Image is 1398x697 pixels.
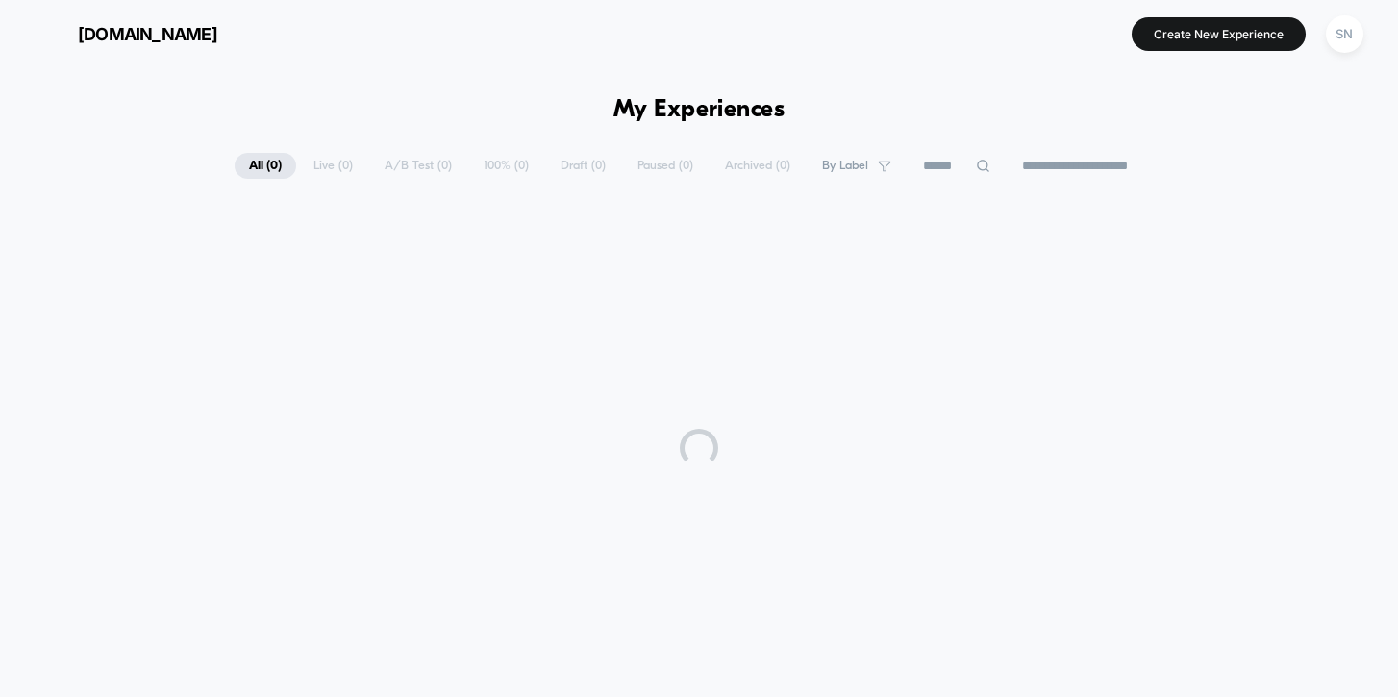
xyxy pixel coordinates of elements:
span: All ( 0 ) [235,153,296,179]
span: [DOMAIN_NAME] [78,24,217,44]
button: Create New Experience [1132,17,1306,51]
div: SN [1326,15,1363,53]
button: SN [1320,14,1369,54]
span: By Label [822,159,868,173]
button: [DOMAIN_NAME] [29,18,223,49]
h1: My Experiences [613,96,786,124]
